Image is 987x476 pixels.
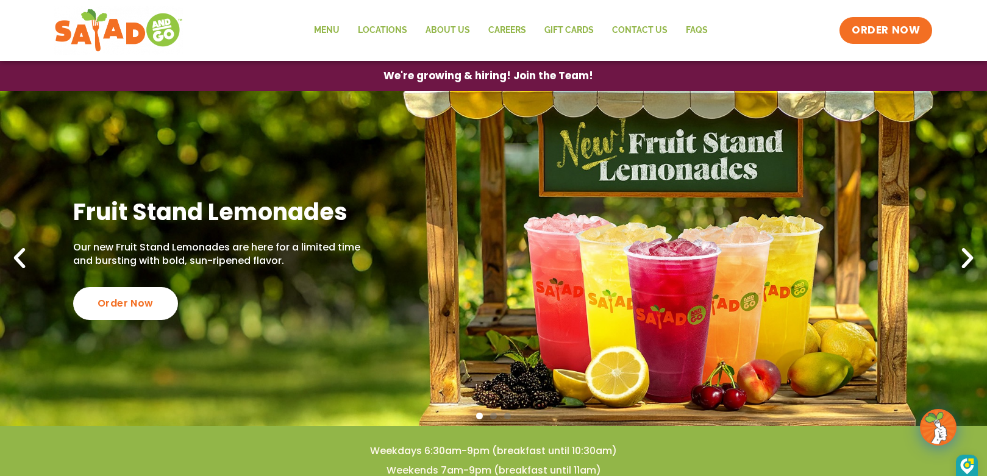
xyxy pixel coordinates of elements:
h4: Weekdays 6:30am-9pm (breakfast until 10:30am) [24,444,963,458]
a: About Us [416,16,479,44]
img: DzVsEph+IJtmAAAAAElFTkSuQmCC [960,458,974,475]
a: Careers [479,16,535,44]
span: Go to slide 2 [490,413,497,419]
a: Locations [349,16,416,44]
img: new-SAG-logo-768×292 [54,6,183,55]
div: Order Now [73,287,178,320]
div: Next slide [954,245,981,272]
nav: Menu [305,16,717,44]
div: Previous slide [6,245,33,272]
h2: Fruit Stand Lemonades [73,197,375,227]
a: FAQs [677,16,717,44]
img: wpChatIcon [921,410,955,444]
a: GIFT CARDS [535,16,603,44]
a: Menu [305,16,349,44]
a: We're growing & hiring! Join the Team! [365,62,611,90]
a: Contact Us [603,16,677,44]
a: ORDER NOW [839,17,932,44]
span: Go to slide 3 [504,413,511,419]
p: Our new Fruit Stand Lemonades are here for a limited time and bursting with bold, sun-ripened fla... [73,241,375,268]
span: Go to slide 1 [476,413,483,419]
span: ORDER NOW [852,23,920,38]
span: We're growing & hiring! Join the Team! [383,71,593,81]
